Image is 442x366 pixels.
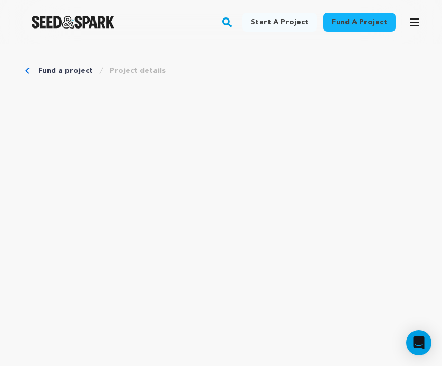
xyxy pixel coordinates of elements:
a: Fund a project [38,65,93,76]
a: Start a project [242,13,317,32]
a: Seed&Spark Homepage [32,16,114,29]
a: Fund a project [323,13,396,32]
a: Project details [110,65,166,76]
div: Breadcrumb [25,65,417,76]
img: Seed&Spark Logo Dark Mode [32,16,114,29]
div: Open Intercom Messenger [406,330,431,355]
